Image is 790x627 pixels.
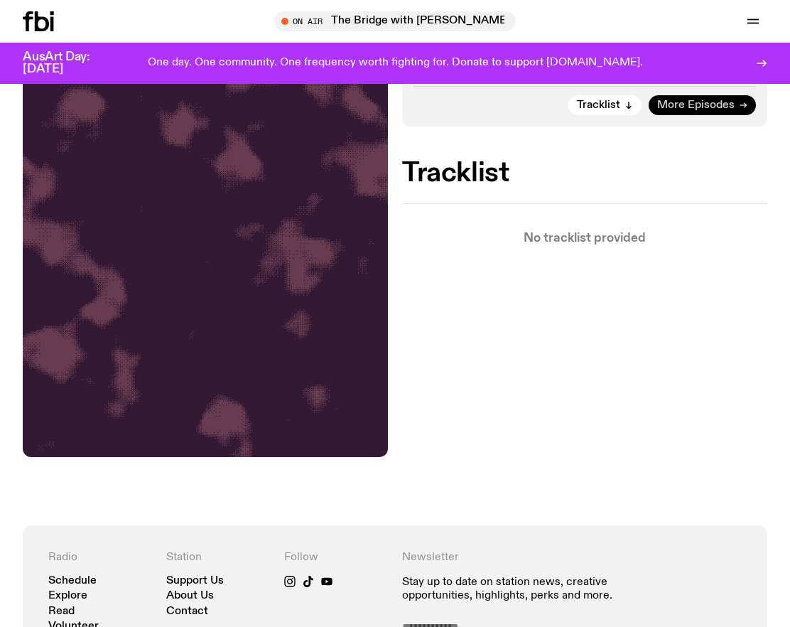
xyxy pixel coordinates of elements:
[284,551,388,564] h4: Follow
[166,551,270,564] h4: Station
[402,551,624,564] h4: Newsletter
[48,606,75,617] a: Read
[23,51,114,75] h3: AusArt Day: [DATE]
[402,576,624,603] p: Stay up to date on station news, creative opportunities, highlights, perks and more.
[48,551,152,564] h4: Radio
[274,11,516,31] button: On AirThe Bridge with [PERSON_NAME]
[402,232,767,245] p: No tracklist provided
[48,576,97,586] a: Schedule
[148,57,643,70] p: One day. One community. One frequency worth fighting for. Donate to support [DOMAIN_NAME].
[649,95,756,115] a: More Episodes
[166,606,208,617] a: Contact
[577,100,620,111] span: Tracklist
[166,591,214,601] a: About Us
[402,161,767,186] h2: Tracklist
[48,591,87,601] a: Explore
[568,95,642,115] button: Tracklist
[166,576,224,586] a: Support Us
[657,100,735,111] span: More Episodes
